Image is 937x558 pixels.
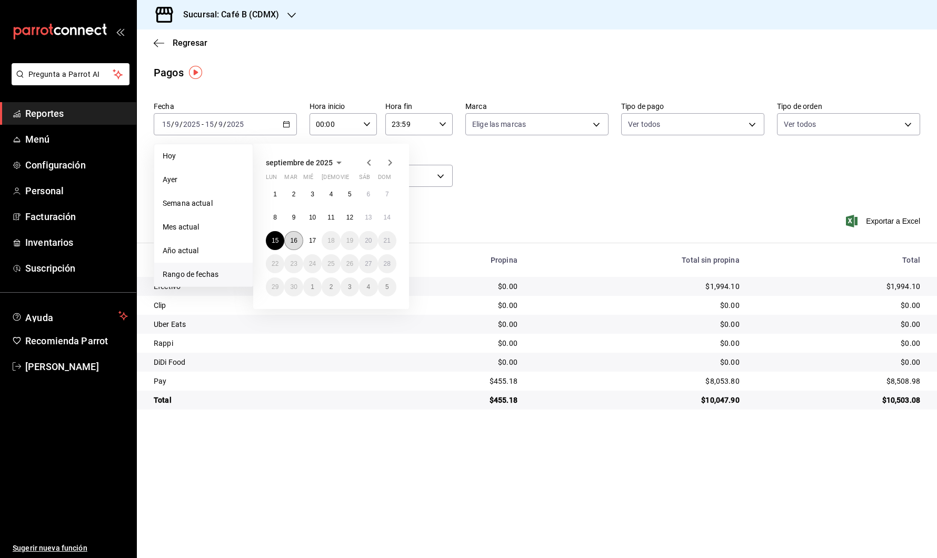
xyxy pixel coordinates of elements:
span: Rango de fechas [163,269,244,280]
button: 3 de octubre de 2025 [341,277,359,296]
div: $0.00 [756,300,920,311]
div: Total sin propina [534,256,740,264]
div: Total [756,256,920,264]
div: $0.00 [756,357,920,367]
span: Ver todos [628,119,660,129]
label: Fecha [154,103,297,110]
div: Pay [154,376,384,386]
div: $455.18 [401,376,517,386]
div: $0.00 [401,319,517,330]
abbr: 15 de septiembre de 2025 [272,237,278,244]
abbr: miércoles [303,174,313,185]
div: $8,508.98 [756,376,920,386]
abbr: 26 de septiembre de 2025 [346,260,353,267]
button: 28 de septiembre de 2025 [378,254,396,273]
span: Exportar a Excel [848,215,920,227]
span: / [223,120,226,128]
span: Facturación [25,210,128,224]
span: Pregunta a Parrot AI [28,69,113,80]
abbr: 4 de octubre de 2025 [366,283,370,291]
span: [PERSON_NAME] [25,360,128,374]
button: 2 de septiembre de 2025 [284,185,303,204]
div: $1,994.10 [534,281,740,292]
div: DiDi Food [154,357,384,367]
abbr: 23 de septiembre de 2025 [290,260,297,267]
button: 4 de octubre de 2025 [359,277,377,296]
abbr: 1 de septiembre de 2025 [273,191,277,198]
button: 25 de septiembre de 2025 [322,254,340,273]
input: -- [174,120,180,128]
span: - [202,120,204,128]
button: 13 de septiembre de 2025 [359,208,377,227]
button: 6 de septiembre de 2025 [359,185,377,204]
label: Marca [465,103,609,110]
button: 3 de septiembre de 2025 [303,185,322,204]
button: 5 de octubre de 2025 [378,277,396,296]
div: $0.00 [756,338,920,348]
span: Suscripción [25,261,128,275]
abbr: jueves [322,174,384,185]
span: Ver todos [784,119,816,129]
input: -- [205,120,214,128]
button: 11 de septiembre de 2025 [322,208,340,227]
span: Personal [25,184,128,198]
div: Rappi [154,338,384,348]
div: $0.00 [534,357,740,367]
abbr: 11 de septiembre de 2025 [327,214,334,221]
span: Elige las marcas [472,119,526,129]
button: 26 de septiembre de 2025 [341,254,359,273]
div: $10,047.90 [534,395,740,405]
button: 20 de septiembre de 2025 [359,231,377,250]
abbr: 27 de septiembre de 2025 [365,260,372,267]
img: Tooltip marker [189,66,202,79]
abbr: 24 de septiembre de 2025 [309,260,316,267]
div: $1,994.10 [756,281,920,292]
button: Pregunta a Parrot AI [12,63,129,85]
button: 22 de septiembre de 2025 [266,254,284,273]
div: $0.00 [401,357,517,367]
span: Configuración [25,158,128,172]
abbr: 9 de septiembre de 2025 [292,214,296,221]
abbr: 7 de septiembre de 2025 [385,191,389,198]
span: Año actual [163,245,244,256]
div: Uber Eats [154,319,384,330]
input: ---- [226,120,244,128]
span: Reportes [25,106,128,121]
div: $0.00 [401,281,517,292]
span: Ayuda [25,310,114,322]
abbr: 5 de septiembre de 2025 [348,191,352,198]
abbr: 20 de septiembre de 2025 [365,237,372,244]
abbr: 3 de septiembre de 2025 [311,191,314,198]
abbr: 5 de octubre de 2025 [385,283,389,291]
button: 4 de septiembre de 2025 [322,185,340,204]
abbr: 18 de septiembre de 2025 [327,237,334,244]
button: 12 de septiembre de 2025 [341,208,359,227]
abbr: 30 de septiembre de 2025 [290,283,297,291]
span: Menú [25,132,128,146]
div: $0.00 [401,300,517,311]
label: Tipo de orden [777,103,920,110]
div: $0.00 [401,338,517,348]
button: 1 de octubre de 2025 [303,277,322,296]
abbr: 10 de septiembre de 2025 [309,214,316,221]
span: septiembre de 2025 [266,158,333,167]
abbr: 13 de septiembre de 2025 [365,214,372,221]
span: Mes actual [163,222,244,233]
abbr: 28 de septiembre de 2025 [384,260,391,267]
button: 16 de septiembre de 2025 [284,231,303,250]
span: Recomienda Parrot [25,334,128,348]
button: septiembre de 2025 [266,156,345,169]
button: open_drawer_menu [116,27,124,36]
button: Regresar [154,38,207,48]
abbr: 21 de septiembre de 2025 [384,237,391,244]
span: Hoy [163,151,244,162]
button: 19 de septiembre de 2025 [341,231,359,250]
button: 29 de septiembre de 2025 [266,277,284,296]
button: 21 de septiembre de 2025 [378,231,396,250]
div: $455.18 [401,395,517,405]
div: $0.00 [534,319,740,330]
button: 14 de septiembre de 2025 [378,208,396,227]
button: 9 de septiembre de 2025 [284,208,303,227]
abbr: 2 de octubre de 2025 [330,283,333,291]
